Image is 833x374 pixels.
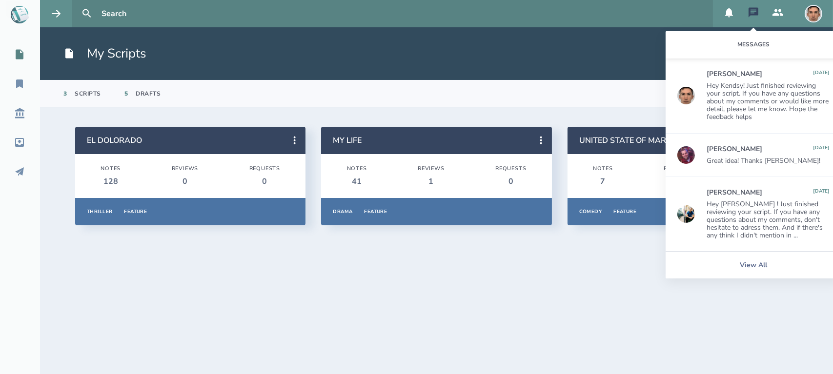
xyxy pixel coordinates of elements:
[249,176,280,187] div: 0
[418,176,445,187] div: 1
[664,176,691,187] div: 1
[813,70,830,78] div: Wednesday, September 24, 2025 at 11:19:58 PM
[347,176,367,187] div: 41
[707,145,762,153] div: [PERSON_NAME]
[579,208,602,215] div: Comedy
[364,208,387,215] div: Feature
[593,176,613,187] div: 7
[707,189,762,197] div: [PERSON_NAME]
[813,145,830,153] div: Monday, September 22, 2025 at 11:25:21 AM
[87,135,142,146] a: EL DOLORADO
[418,165,445,172] div: Reviews
[172,176,199,187] div: 0
[495,176,526,187] div: 0
[249,165,280,172] div: Requests
[495,165,526,172] div: Requests
[172,165,199,172] div: Reviews
[707,157,830,165] div: Great idea! Thanks [PERSON_NAME]!
[664,165,691,172] div: Reviews
[677,87,695,104] img: user_1756948650-crop.jpg
[63,45,146,62] h1: My Scripts
[101,165,121,172] div: Notes
[677,205,695,223] img: user_1673573717-crop.jpg
[707,82,830,121] div: Hey Kendsy! Just finished reviewing your script. If you have any questions about my comments or w...
[136,90,161,98] div: Drafts
[813,189,830,197] div: Monday, September 22, 2025 at 12:02:39 AM
[101,176,121,187] div: 128
[677,146,695,164] img: user_1718118867-crop.jpg
[579,135,671,146] a: UNITED STATE OF MARS
[707,70,762,78] div: [PERSON_NAME]
[593,165,613,172] div: Notes
[347,165,367,172] div: Notes
[333,135,362,146] a: MY LIFE
[707,200,830,239] div: Hey [PERSON_NAME] ! Just finished reviewing your script. If you have any questions about my comme...
[805,5,822,22] img: user_1756948650-crop.jpg
[333,208,352,215] div: Drama
[124,90,128,98] div: 5
[613,208,636,215] div: Feature
[124,208,147,215] div: Feature
[75,90,102,98] div: Scripts
[63,90,67,98] div: 3
[87,208,112,215] div: Thriller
